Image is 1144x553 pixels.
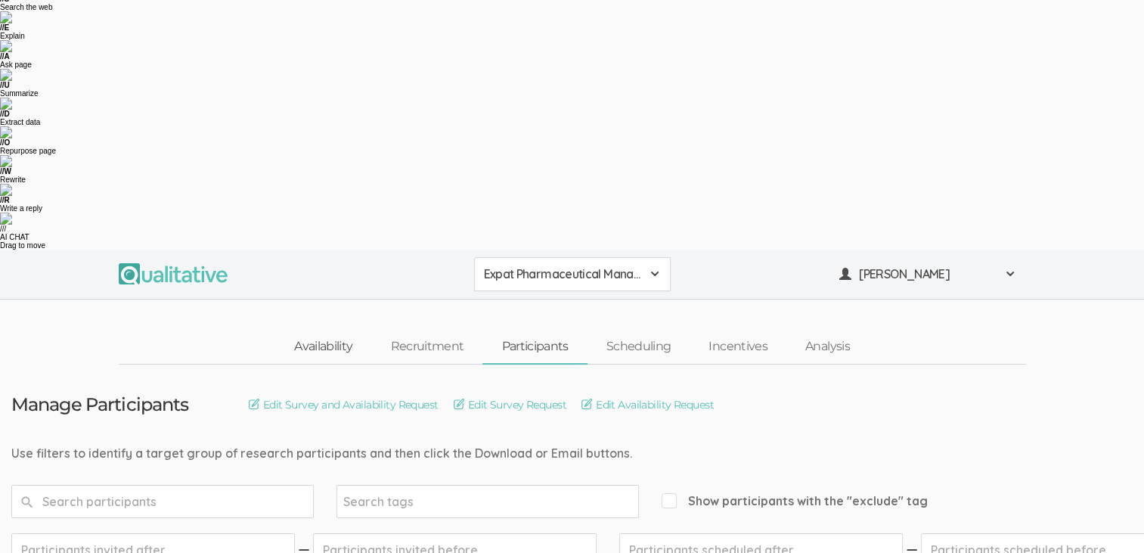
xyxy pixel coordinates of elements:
[581,396,714,413] a: Edit Availability Request
[343,492,438,511] input: Search tags
[859,266,995,283] span: [PERSON_NAME]
[482,331,587,363] a: Participants
[690,331,786,363] a: Incentives
[11,485,314,518] input: Search participants
[371,331,482,363] a: Recruitment
[454,396,566,413] a: Edit Survey Request
[275,331,371,363] a: Availability
[829,257,1026,291] button: [PERSON_NAME]
[249,396,439,413] a: Edit Survey and Availability Request
[119,263,228,284] img: Qualitative
[662,492,928,510] span: Show participants with the "exclude" tag
[474,257,671,291] button: Expat Pharmaceutical Managers
[588,331,690,363] a: Scheduling
[786,331,869,363] a: Analysis
[11,395,188,415] h3: Manage Participants
[484,266,641,283] span: Expat Pharmaceutical Managers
